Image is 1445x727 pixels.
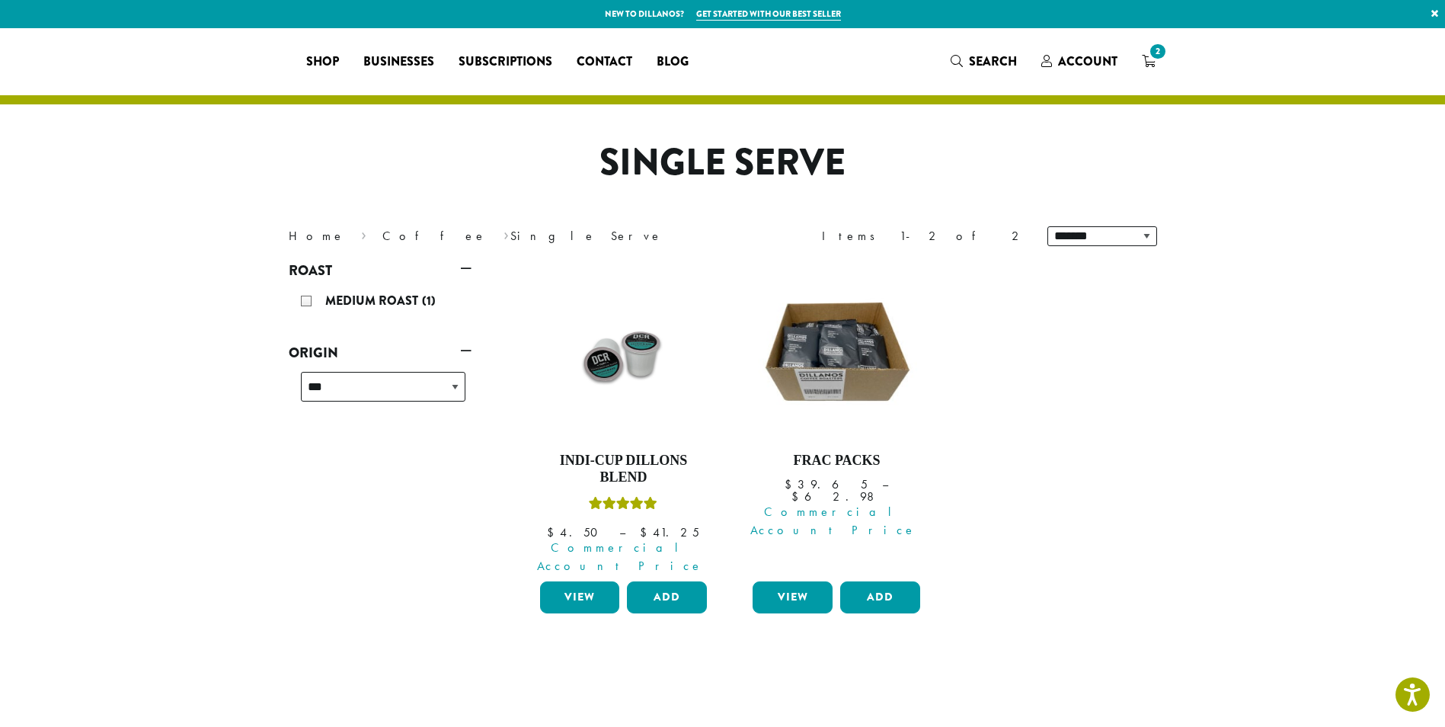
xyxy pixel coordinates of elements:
h4: Frac Packs [749,453,924,469]
a: Indi-Cup Dillons BlendRated 5.00 out of 5 Commercial Account Price [536,265,711,575]
div: Items 1-2 of 2 [822,227,1025,245]
a: Coffee [382,228,487,244]
a: Origin [289,340,472,366]
span: $ [547,524,560,540]
span: Commercial Account Price [530,539,711,575]
span: Account [1058,53,1117,70]
bdi: 41.25 [640,524,699,540]
span: $ [785,476,798,492]
span: › [504,222,509,245]
button: Add [840,581,920,613]
span: – [882,476,888,492]
span: Subscriptions [459,53,552,72]
a: Home [289,228,345,244]
span: $ [791,488,804,504]
a: Search [938,49,1029,74]
span: Businesses [363,53,434,72]
a: Get started with our best seller [696,8,841,21]
bdi: 4.50 [547,524,605,540]
span: Blog [657,53,689,72]
a: View [540,581,620,613]
span: 2 [1147,41,1168,62]
h1: Single Serve [277,141,1168,185]
a: Roast [289,258,472,283]
img: 75CT-INDI-CUP-1.jpg [535,265,711,440]
span: Shop [306,53,339,72]
a: Shop [294,50,351,74]
span: Contact [577,53,632,72]
span: (1) [422,292,436,309]
nav: Breadcrumb [289,227,700,245]
span: Medium Roast [325,292,422,309]
span: › [361,222,366,245]
div: Rated 5.00 out of 5 [589,495,657,517]
button: Add [627,581,707,613]
span: $ [640,524,653,540]
div: Origin [289,366,472,420]
bdi: 62.98 [791,488,881,504]
a: Frac Packs Commercial Account Price [749,265,924,575]
span: Search [969,53,1017,70]
img: DCR-Frac-Pack-Image-1200x1200-300x300.jpg [749,265,924,440]
h4: Indi-Cup Dillons Blend [536,453,711,485]
div: Roast [289,283,472,322]
span: – [619,524,625,540]
a: View [753,581,833,613]
bdi: 39.65 [785,476,868,492]
span: Commercial Account Price [743,503,924,540]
